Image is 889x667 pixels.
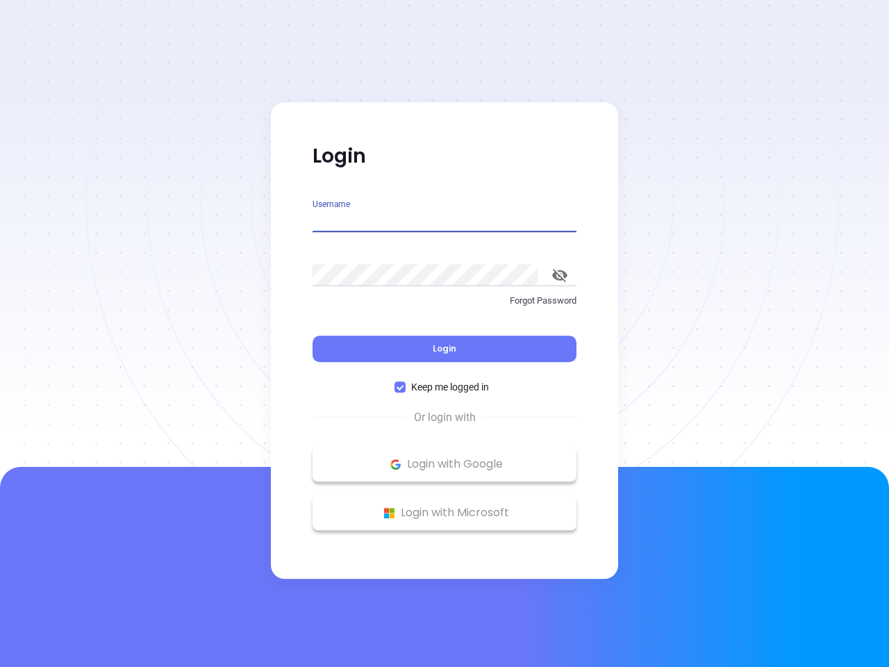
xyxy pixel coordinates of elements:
[313,447,576,481] button: Google Logo Login with Google
[313,144,576,169] p: Login
[319,502,570,523] p: Login with Microsoft
[319,454,570,475] p: Login with Google
[406,379,495,395] span: Keep me logged in
[313,294,576,319] a: Forgot Password
[387,456,404,473] img: Google Logo
[313,200,350,208] label: Username
[313,294,576,308] p: Forgot Password
[381,504,398,522] img: Microsoft Logo
[313,495,576,530] button: Microsoft Logo Login with Microsoft
[407,409,483,426] span: Or login with
[543,258,576,292] button: toggle password visibility
[313,336,576,362] button: Login
[433,343,456,354] span: Login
